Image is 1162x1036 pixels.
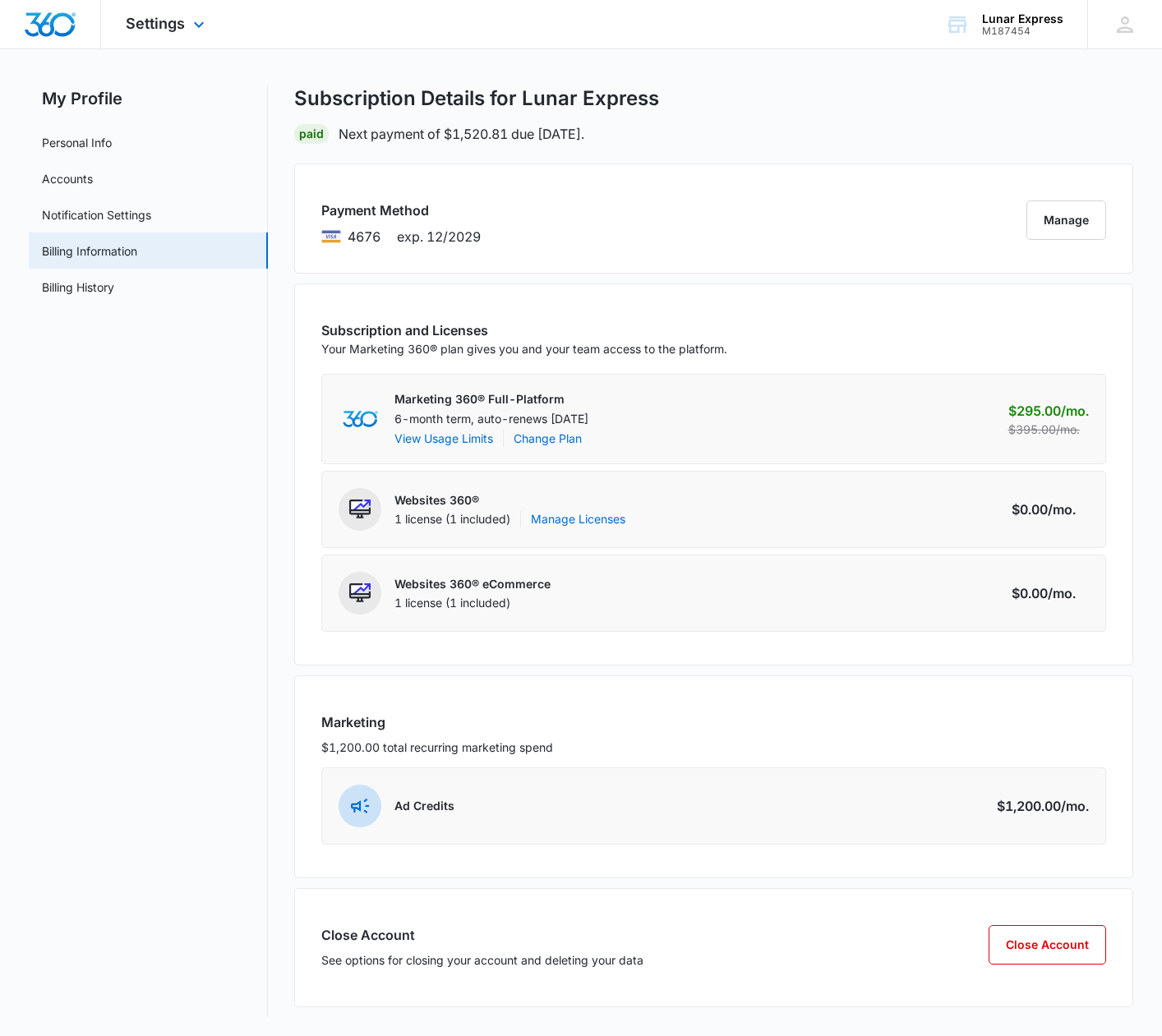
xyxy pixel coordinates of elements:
[982,12,1063,25] div: account name
[1012,500,1089,519] div: $0.00
[126,15,185,32] span: Settings
[321,925,643,945] h3: Close Account
[989,925,1106,965] button: Close Account
[294,124,329,144] div: Paid
[294,86,659,111] h1: Subscription Details for Lunar Express
[1061,796,1089,816] span: /mo.
[397,227,481,246] span: exp. 12/2029
[394,576,551,592] p: Websites 360® eCommerce
[1056,422,1080,436] span: /mo.
[1026,200,1106,240] button: Manage
[997,796,1089,816] div: $1,200.00
[1008,422,1080,436] s: $395.00
[982,25,1063,37] div: account id
[321,951,643,969] p: See options for closing your account and deleting your data
[321,320,727,340] h3: Subscription and Licenses
[42,170,93,187] a: Accounts
[348,227,380,246] span: brandLabels.visa ending with
[339,124,584,144] p: Next payment of $1,520.81 due [DATE].
[42,206,151,223] a: Notification Settings
[394,511,625,527] div: 1 license (1 included)
[29,86,268,111] h2: My Profile
[514,430,582,447] a: Change Plan
[394,411,588,448] div: 6-month term, auto-renews [DATE]
[1012,583,1089,603] div: $0.00
[394,430,493,447] button: View Usage Limits
[42,134,112,151] a: Personal Info
[1061,401,1089,421] span: /mo.
[321,739,1105,756] p: $1,200.00 total recurring marketing spend
[394,595,551,611] div: 1 license (1 included)
[321,340,727,357] p: Your Marketing 360® plan gives you and your team access to the platform.
[1048,583,1076,603] span: /mo.
[1008,401,1089,421] div: $295.00
[531,511,625,527] a: Manage Licenses
[42,242,137,260] a: Billing Information
[394,492,625,509] p: Websites 360®
[394,391,588,407] p: Marketing 360® Full-Platform
[321,200,481,220] h3: Payment Method
[394,798,454,814] p: Ad Credits
[321,712,1105,732] h3: Marketing
[1048,500,1076,519] span: /mo.
[42,279,114,296] a: Billing History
